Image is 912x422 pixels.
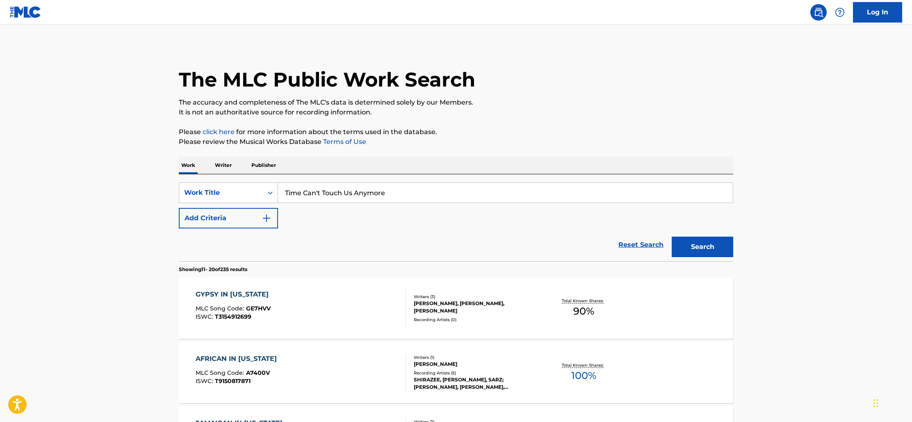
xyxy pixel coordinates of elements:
span: ISWC : [196,377,215,385]
p: Publisher [249,157,278,174]
div: Writers ( 1 ) [414,354,538,360]
p: Work [179,157,198,174]
p: Total Known Shares: [562,362,606,368]
p: Please review the Musical Works Database [179,137,733,147]
a: Public Search [810,4,827,21]
iframe: Chat Widget [871,383,912,422]
div: Drag [873,391,878,415]
a: Log In [853,2,902,23]
button: Search [672,237,733,257]
p: Showing 11 - 20 of 235 results [179,266,247,273]
div: SHIRAZEE, [PERSON_NAME], SARZ;[PERSON_NAME], [PERSON_NAME], [PERSON_NAME] [414,376,538,391]
div: Recording Artists ( 5 ) [414,370,538,376]
span: T9150817871 [215,377,251,385]
span: 90 % [573,304,594,319]
div: Help [832,4,848,21]
p: Total Known Shares: [562,298,606,304]
img: help [835,7,845,17]
div: GYPSY IN [US_STATE] [196,290,273,299]
p: It is not an authoritative source for recording information. [179,107,733,117]
div: Work Title [184,188,258,198]
a: Reset Search [614,236,668,254]
a: Terms of Use [321,138,366,146]
img: 9d2ae6d4665cec9f34b9.svg [262,213,271,223]
div: AFRICAN IN [US_STATE] [196,354,281,364]
span: A7400V [246,369,270,376]
span: GE7HVV [246,305,271,312]
button: Add Criteria [179,208,278,228]
a: AFRICAN IN [US_STATE]MLC Song Code:A7400VISWC:T9150817871Writers (1)[PERSON_NAME]Recording Artist... [179,342,733,403]
h1: The MLC Public Work Search [179,67,475,92]
div: [PERSON_NAME], [PERSON_NAME], [PERSON_NAME] [414,300,538,315]
form: Search Form [179,182,733,261]
div: [PERSON_NAME] [414,360,538,368]
a: click here [203,128,235,136]
p: Writer [212,157,234,174]
span: 100 % [571,368,596,383]
img: search [814,7,823,17]
div: Writers ( 3 ) [414,294,538,300]
a: GYPSY IN [US_STATE]MLC Song Code:GE7HVVISWC:T3154912699Writers (3)[PERSON_NAME], [PERSON_NAME], [... [179,277,733,339]
p: Please for more information about the terms used in the database. [179,127,733,137]
img: MLC Logo [10,6,41,18]
p: The accuracy and completeness of The MLC's data is determined solely by our Members. [179,98,733,107]
span: MLC Song Code : [196,305,246,312]
span: T3154912699 [215,313,251,320]
div: Recording Artists ( 0 ) [414,317,538,323]
span: ISWC : [196,313,215,320]
span: MLC Song Code : [196,369,246,376]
